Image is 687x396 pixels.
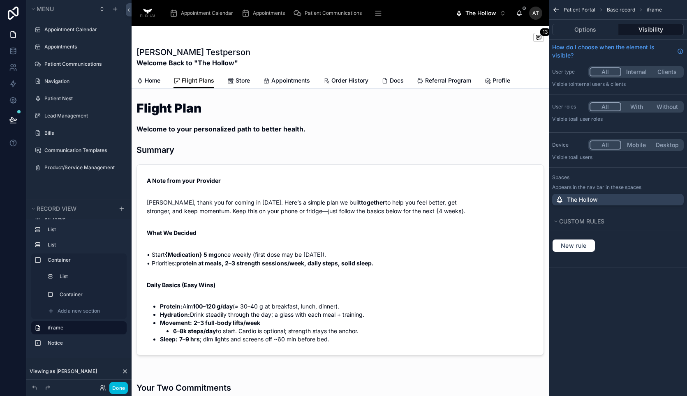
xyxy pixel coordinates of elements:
[621,140,652,150] button: Mobile
[44,130,122,136] label: Bills
[26,219,132,358] div: scrollable content
[552,81,684,87] p: Visible to
[305,10,362,16] span: Patient Communications
[552,24,618,35] button: Options
[557,242,590,249] span: New rule
[417,73,471,90] a: Referral Program
[239,6,291,21] a: Appointments
[323,73,368,90] a: Order History
[382,73,404,90] a: Docs
[552,142,585,148] label: Device
[44,95,122,102] label: Patient Nest
[48,226,120,233] label: List
[484,73,510,90] a: Profile
[532,10,539,16] span: AT
[58,308,100,314] span: Add a new section
[30,3,94,15] button: Menu
[37,205,76,212] span: Record view
[552,69,585,75] label: User type
[60,273,118,280] label: List
[145,76,160,85] span: Home
[552,104,585,110] label: User roles
[44,44,122,50] label: Appointments
[173,73,214,89] a: Flight Plans
[48,257,120,263] label: Container
[590,67,621,76] button: All
[138,7,157,20] img: App logo
[552,184,684,191] p: Appears in the nav bar in these spaces
[181,10,233,16] span: Appointment Calendar
[540,28,551,36] span: 13
[552,116,684,122] p: Visible to
[331,76,368,85] span: Order History
[48,242,120,248] label: List
[425,76,471,85] span: Referral Program
[647,7,662,13] span: iframe
[573,154,592,160] span: all users
[652,140,682,150] button: Desktop
[618,24,684,35] button: Visibility
[652,67,682,76] button: Clients
[271,76,310,85] span: Appointments
[652,102,682,111] button: Without
[552,43,684,60] a: How do I choose when the element is visible?
[167,6,239,21] a: Appointment Calendar
[44,61,122,67] label: Patient Communications
[44,26,122,33] label: Appointment Calendar
[109,382,128,394] button: Done
[263,73,310,90] a: Appointments
[465,9,496,17] span: The Hollow
[44,78,122,85] label: Navigation
[552,239,595,252] button: New rule
[30,368,97,375] span: Viewing as [PERSON_NAME]
[236,76,250,85] span: Store
[573,116,603,122] span: All user roles
[493,76,510,85] span: Profile
[567,196,598,204] p: The Hollow
[449,6,513,21] button: Select Button
[590,140,621,150] button: All
[136,73,160,90] a: Home
[30,203,113,214] button: Record view
[37,5,54,12] span: Menu
[182,76,214,85] span: Flight Plans
[564,7,595,13] span: Patient Portal
[44,147,122,154] label: Communication Templates
[48,340,120,346] label: Notice
[253,10,285,16] span: Appointments
[390,76,404,85] span: Docs
[44,164,122,171] label: Product/Service Management
[552,154,684,161] p: Visible to
[621,102,652,111] button: With
[552,174,569,181] label: Spaces
[607,7,635,13] span: Base record
[136,46,250,58] h1: [PERSON_NAME] Testperson
[590,102,621,111] button: All
[559,218,604,225] span: Custom rules
[164,4,449,22] div: scrollable content
[291,6,368,21] a: Patient Communications
[60,291,118,298] label: Container
[44,199,122,205] label: My Tasks
[552,216,679,227] button: Custom rules
[48,325,120,331] label: iframe
[136,58,250,68] strong: Welcome Back to "The Hollow"
[573,81,626,87] span: Internal users & clients
[552,43,674,60] span: How do I choose when the element is visible?
[44,113,122,119] label: Lead Management
[533,33,544,43] button: 13
[621,67,652,76] button: Internal
[227,73,250,90] a: Store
